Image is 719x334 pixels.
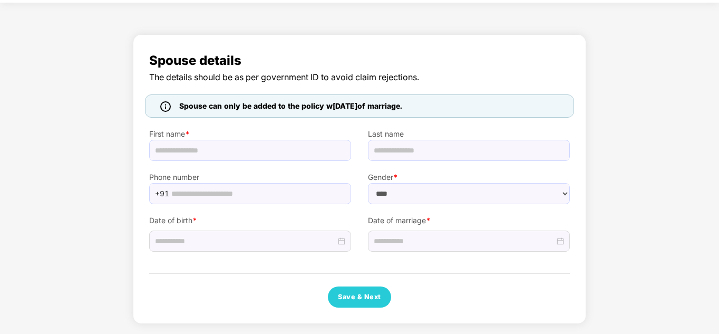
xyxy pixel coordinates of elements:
span: +91 [155,186,169,202]
label: Gender [368,171,570,183]
span: Spouse can only be added to the policy w[DATE]of marriage. [179,100,402,112]
span: The details should be as per government ID to avoid claim rejections. [149,71,570,84]
label: Last name [368,128,570,140]
label: Date of birth [149,215,351,226]
button: Save & Next [328,287,391,308]
label: Phone number [149,171,351,183]
label: Date of marriage [368,215,570,226]
span: Spouse details [149,51,570,71]
img: icon [160,101,171,112]
label: First name [149,128,351,140]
